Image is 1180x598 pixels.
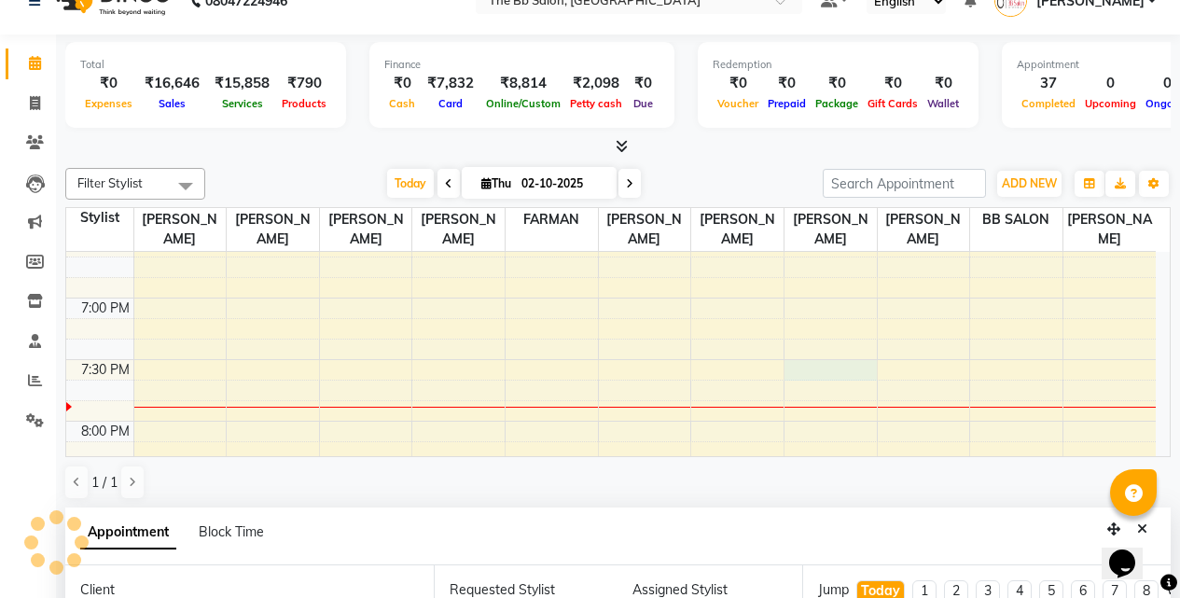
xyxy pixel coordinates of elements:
span: [PERSON_NAME] [320,208,412,251]
span: Expenses [80,97,137,110]
div: 8:00 PM [77,422,133,441]
span: Today [387,169,434,198]
div: Stylist [66,208,133,228]
div: ₹790 [277,73,331,94]
span: Thu [477,176,516,190]
iframe: chat widget [1102,523,1161,579]
span: [PERSON_NAME] [1063,208,1156,251]
div: Total [80,57,331,73]
span: Upcoming [1080,97,1141,110]
button: ADD NEW [997,171,1062,197]
div: ₹0 [811,73,863,94]
div: ₹0 [627,73,659,94]
span: Filter Stylist [77,175,143,190]
span: Services [217,97,268,110]
span: [PERSON_NAME] [878,208,970,251]
span: Voucher [713,97,763,110]
div: ₹7,832 [420,73,481,94]
div: 0 [1080,73,1141,94]
div: ₹8,814 [481,73,565,94]
div: ₹0 [863,73,923,94]
span: Cash [384,97,420,110]
div: ₹2,098 [565,73,627,94]
div: 7:30 PM [77,360,133,380]
span: Card [434,97,467,110]
div: ₹0 [923,73,964,94]
span: 1 / 1 [91,473,118,493]
span: Package [811,97,863,110]
span: Wallet [923,97,964,110]
span: Petty cash [565,97,627,110]
div: ₹0 [713,73,763,94]
span: BB SALON [970,208,1062,231]
span: [PERSON_NAME] [227,208,319,251]
span: [PERSON_NAME] [134,208,227,251]
span: [PERSON_NAME] [599,208,691,251]
span: Block Time [199,523,264,540]
button: Close [1129,515,1156,544]
div: Redemption [713,57,964,73]
span: Sales [154,97,190,110]
span: ADD NEW [1002,176,1057,190]
div: ₹0 [80,73,137,94]
span: [PERSON_NAME] [784,208,877,251]
div: 37 [1017,73,1080,94]
div: ₹15,858 [207,73,277,94]
span: [PERSON_NAME] [412,208,505,251]
div: ₹0 [384,73,420,94]
span: Due [629,97,658,110]
span: Gift Cards [863,97,923,110]
span: Prepaid [763,97,811,110]
span: [PERSON_NAME] [691,208,784,251]
span: Appointment [80,516,176,549]
input: Search Appointment [823,169,986,198]
span: FARMAN [506,208,598,231]
div: Finance [384,57,659,73]
div: 7:00 PM [77,299,133,318]
div: ₹0 [763,73,811,94]
span: Completed [1017,97,1080,110]
input: 2025-10-02 [516,170,609,198]
span: Online/Custom [481,97,565,110]
span: Products [277,97,331,110]
div: ₹16,646 [137,73,207,94]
